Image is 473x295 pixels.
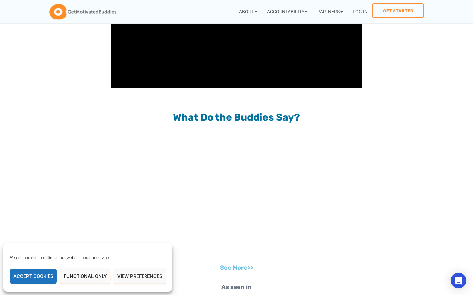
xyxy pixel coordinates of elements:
[220,264,253,271] b: See More>>
[312,3,348,20] a: Partners
[114,269,166,284] button: View preferences
[348,3,372,20] a: Log In
[10,269,57,284] button: Accept cookies
[60,269,110,284] button: Functional only
[59,283,414,292] p: As seen in
[68,111,405,124] h2: What Do the Buddies Say?
[49,4,116,20] img: GetMotivatedBuddies
[10,255,147,261] div: We use cookies to optimize our website and our service.
[451,273,466,288] div: Open Intercom Messenger
[262,3,312,20] a: Accountability
[234,3,262,20] a: About
[372,3,424,18] a: Get Started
